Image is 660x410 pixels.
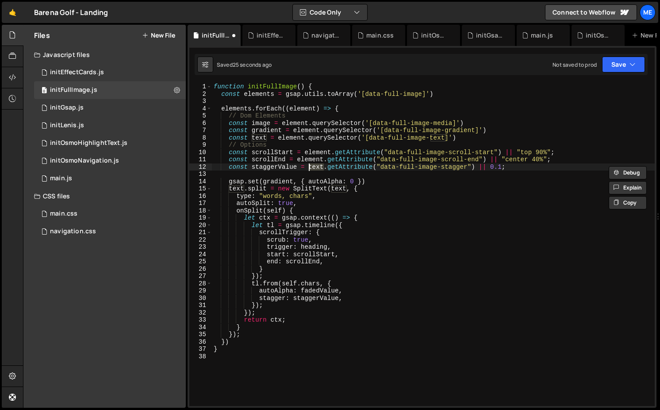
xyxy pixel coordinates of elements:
[189,266,212,273] div: 26
[34,223,186,240] div: 17023/46759.css
[189,83,212,91] div: 1
[531,31,553,40] div: main.js
[553,61,597,68] div: Not saved to prod
[34,134,186,152] div: initOsmoHighlightText.js
[311,31,340,40] div: navigation.css
[34,30,50,40] h2: Files
[609,181,647,194] button: Explain
[189,243,212,251] div: 23
[476,31,504,40] div: initGsap.js
[421,31,449,40] div: initOsmoNavigation.js
[189,295,212,302] div: 30
[189,134,212,142] div: 8
[189,178,212,186] div: 14
[189,324,212,331] div: 34
[189,302,212,309] div: 31
[189,120,212,127] div: 6
[189,207,212,215] div: 18
[2,2,23,23] a: 🤙
[189,251,212,258] div: 24
[609,166,647,179] button: Debug
[189,229,212,236] div: 21
[189,353,212,361] div: 38
[189,338,212,346] div: 36
[233,61,272,68] div: 25 seconds ago
[23,187,186,205] div: CSS files
[189,149,212,156] div: 10
[189,127,212,134] div: 7
[189,200,212,207] div: 17
[189,163,212,171] div: 12
[189,156,212,163] div: 11
[189,309,212,317] div: 32
[34,205,186,223] div: 17023/46760.css
[366,31,394,40] div: main.css
[293,4,367,20] button: Code Only
[189,105,212,113] div: 4
[189,112,212,120] div: 5
[34,170,186,187] div: 17023/46769.js
[189,236,212,244] div: 22
[189,258,212,266] div: 25
[586,31,614,40] div: initOsmoHighlightText.js
[50,139,127,147] div: initOsmoHighlightText.js
[34,99,186,117] div: 17023/46771.js
[50,228,96,235] div: navigation.css
[50,175,72,182] div: main.js
[202,31,230,40] div: initFullImage.js
[50,210,77,218] div: main.css
[34,64,186,81] div: 17023/46908.js
[189,345,212,353] div: 37
[34,81,186,99] div: 17023/46929.js
[189,171,212,178] div: 13
[189,193,212,200] div: 16
[189,287,212,295] div: 29
[34,152,186,170] div: initOsmoNavigation.js
[257,31,285,40] div: initEffectCards.js
[142,32,175,39] button: New File
[189,280,212,288] div: 28
[609,196,647,209] button: Copy
[189,331,212,338] div: 35
[545,4,637,20] a: Connect to Webflow
[34,7,108,18] div: Barena Golf - Landing
[217,61,272,68] div: Saved
[189,273,212,280] div: 27
[42,87,47,95] span: 0
[50,121,84,129] div: initLenis.js
[50,68,104,76] div: initEffectCards.js
[189,98,212,105] div: 3
[189,141,212,149] div: 9
[50,157,119,165] div: initOsmoNavigation.js
[189,91,212,98] div: 2
[640,4,656,20] a: Me
[189,185,212,193] div: 15
[189,222,212,229] div: 20
[189,316,212,324] div: 33
[34,117,186,134] div: 17023/46770.js
[189,214,212,222] div: 19
[602,57,645,72] button: Save
[50,86,97,94] div: initFullImage.js
[23,46,186,64] div: Javascript files
[50,104,84,112] div: initGsap.js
